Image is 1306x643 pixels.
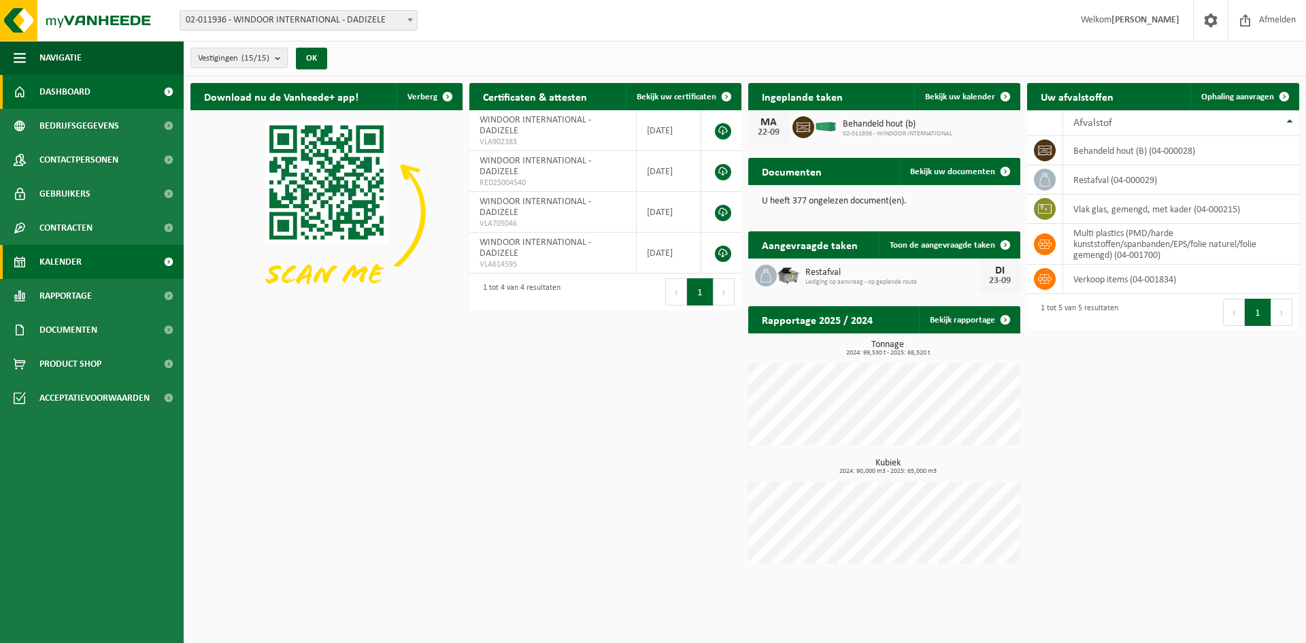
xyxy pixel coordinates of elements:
[480,137,626,148] span: VLA902383
[39,75,90,109] span: Dashboard
[755,350,1020,357] span: 2024: 99,530 t - 2025: 68,520 t
[480,178,626,188] span: RED25004540
[296,48,327,69] button: OK
[762,197,1007,206] p: U heeft 377 ongelezen document(en).
[1063,136,1299,165] td: behandeld hout (B) (04-000028)
[39,109,119,143] span: Bedrijfsgegevens
[469,83,601,110] h2: Certificaten & attesten
[39,211,93,245] span: Contracten
[480,259,626,270] span: VLA614595
[879,231,1019,259] a: Toon de aangevraagde taken
[39,143,118,177] span: Contactpersonen
[914,83,1019,110] a: Bekijk uw kalender
[843,130,952,138] span: 02-011936 - WINDOOR INTERNATIONAL
[1201,93,1274,101] span: Ophaling aanvragen
[180,10,418,31] span: 02-011936 - WINDOOR INTERNATIONAL - DADIZELE
[665,278,687,306] button: Previous
[777,263,800,286] img: WB-5000-GAL-GY-01
[748,158,835,184] h2: Documenten
[925,93,995,101] span: Bekijk uw kalender
[637,192,701,233] td: [DATE]
[899,158,1019,185] a: Bekijk uw documenten
[480,237,591,259] span: WINDOOR INTERNATIONAL - DADIZELE
[910,167,995,176] span: Bekijk uw documenten
[687,278,714,306] button: 1
[180,11,417,30] span: 02-011936 - WINDOOR INTERNATIONAL - DADIZELE
[480,115,591,136] span: WINDOOR INTERNATIONAL - DADIZELE
[1223,299,1245,326] button: Previous
[805,278,979,286] span: Lediging op aanvraag - op geplande route
[919,306,1019,333] a: Bekijk rapportage
[755,117,782,128] div: MA
[986,265,1014,276] div: DI
[748,231,871,258] h2: Aangevraagde taken
[637,110,701,151] td: [DATE]
[1271,299,1292,326] button: Next
[637,151,701,192] td: [DATE]
[190,48,288,68] button: Vestigingen(15/15)
[626,83,740,110] a: Bekijk uw certificaten
[407,93,437,101] span: Verberg
[1245,299,1271,326] button: 1
[814,120,837,132] img: HK-XC-30-GN-00
[755,459,1020,475] h3: Kubiek
[1063,265,1299,294] td: verkoop items (04-001834)
[39,41,82,75] span: Navigatie
[1190,83,1298,110] a: Ophaling aanvragen
[1027,83,1127,110] h2: Uw afvalstoffen
[1111,15,1179,25] strong: [PERSON_NAME]
[190,110,463,314] img: Download de VHEPlus App
[755,468,1020,475] span: 2024: 90,000 m3 - 2025: 65,000 m3
[755,340,1020,357] h3: Tonnage
[748,306,886,333] h2: Rapportage 2025 / 2024
[748,83,856,110] h2: Ingeplande taken
[1034,297,1118,327] div: 1 tot 5 van 5 resultaten
[39,177,90,211] span: Gebruikers
[637,93,716,101] span: Bekijk uw certificaten
[755,128,782,137] div: 22-09
[39,313,97,347] span: Documenten
[39,381,150,415] span: Acceptatievoorwaarden
[480,156,591,177] span: WINDOOR INTERNATIONAL - DADIZELE
[39,347,101,381] span: Product Shop
[986,276,1014,286] div: 23-09
[1063,224,1299,265] td: multi plastics (PMD/harde kunststoffen/spanbanden/EPS/folie naturel/folie gemengd) (04-001700)
[190,83,372,110] h2: Download nu de Vanheede+ app!
[1063,195,1299,224] td: vlak glas, gemengd, met kader (04-000215)
[397,83,461,110] button: Verberg
[480,197,591,218] span: WINDOOR INTERNATIONAL - DADIZELE
[39,245,82,279] span: Kalender
[480,218,626,229] span: VLA705046
[476,277,560,307] div: 1 tot 4 van 4 resultaten
[890,241,995,250] span: Toon de aangevraagde taken
[843,119,952,130] span: Behandeld hout (b)
[1073,118,1112,129] span: Afvalstof
[714,278,735,306] button: Next
[805,267,979,278] span: Restafval
[39,279,92,313] span: Rapportage
[1063,165,1299,195] td: restafval (04-000029)
[198,48,269,69] span: Vestigingen
[637,233,701,274] td: [DATE]
[241,54,269,63] count: (15/15)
